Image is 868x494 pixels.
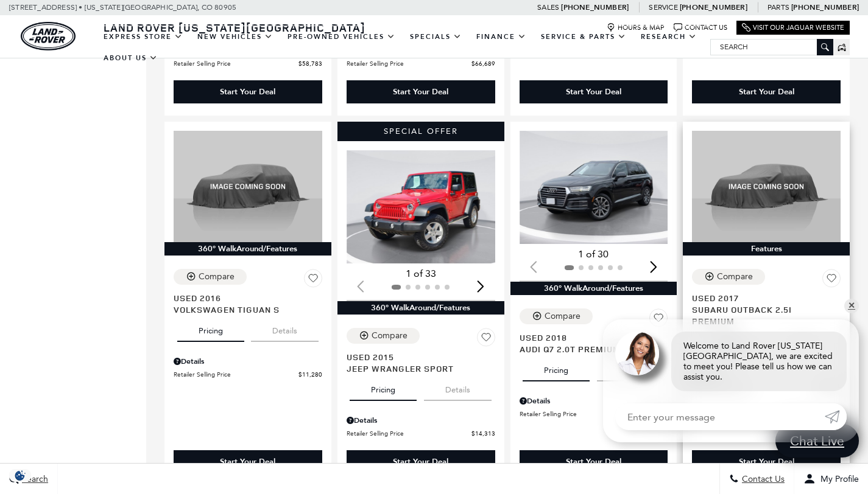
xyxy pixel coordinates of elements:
[350,374,417,401] button: pricing tab
[711,40,833,54] input: Search
[692,292,841,327] a: Used 2017Subaru Outback 2.5i Premium
[520,332,668,355] a: Used 2018Audi Q7 2.0T Premium Plus
[674,23,727,32] a: Contact Us
[9,3,236,12] a: [STREET_ADDRESS] • [US_STATE][GEOGRAPHIC_DATA], CO 80905
[739,86,794,97] div: Start Your Deal
[633,26,704,47] a: Research
[347,80,495,103] div: Start Your Deal
[520,80,668,103] div: Start Your Deal
[520,395,668,406] div: Pricing Details - Audi Q7 2.0T Premium Plus
[177,315,244,342] button: pricing tab
[692,292,831,304] span: Used 2017
[174,80,322,103] div: Start Your Deal
[537,3,559,12] span: Sales
[645,253,662,280] div: Next slide
[561,2,629,12] a: [PHONE_NUMBER]
[164,242,331,256] div: 360° WalkAround/Features
[220,86,275,97] div: Start Your Deal
[174,131,322,242] img: 2016 Volkswagen Tiguan S
[822,269,841,292] button: Save Vehicle
[520,308,593,324] button: Compare Vehicle
[794,464,868,494] button: Open user profile menu
[739,456,794,467] div: Start Your Deal
[96,26,190,47] a: EXPRESS STORE
[471,429,495,438] span: $14,313
[680,2,747,12] a: [PHONE_NUMBER]
[692,131,841,242] img: 2017 Subaru Outback 2.5i Premium
[473,273,489,299] div: Next slide
[174,450,322,473] div: Start Your Deal
[6,469,34,482] img: Opt-Out Icon
[717,271,753,282] div: Compare
[477,328,495,351] button: Save Vehicle
[347,351,486,363] span: Used 2015
[393,86,448,97] div: Start Your Deal
[607,23,665,32] a: Hours & Map
[742,23,844,32] a: Visit Our Jaguar Website
[337,301,504,315] div: 360° WalkAround/Features
[615,332,659,375] img: Agent profile photo
[520,332,659,343] span: Used 2018
[347,429,495,438] a: Retailer Selling Price $14,313
[545,311,580,322] div: Compare
[403,26,469,47] a: Specials
[304,269,322,292] button: Save Vehicle
[21,22,76,50] img: Land Rover
[174,269,247,285] button: Compare Vehicle
[510,282,677,295] div: 360° WalkAround/Features
[692,269,765,285] button: Compare Vehicle
[649,3,677,12] span: Service
[534,26,633,47] a: Service & Parts
[692,304,831,327] span: Subaru Outback 2.5i Premium
[104,20,365,35] span: Land Rover [US_STATE][GEOGRAPHIC_DATA]
[174,292,313,304] span: Used 2016
[21,22,76,50] a: land-rover
[298,370,322,379] span: $11,280
[566,86,621,97] div: Start Your Deal
[424,374,492,401] button: details tab
[671,332,847,391] div: Welcome to Land Rover [US_STATE][GEOGRAPHIC_DATA], we are excited to meet you! Please tell us how...
[649,308,668,332] button: Save Vehicle
[825,403,847,430] a: Submit
[96,47,165,69] a: About Us
[337,122,504,141] div: Special Offer
[96,20,373,35] a: Land Rover [US_STATE][GEOGRAPHIC_DATA]
[692,450,841,473] div: Start Your Deal
[347,150,498,263] img: 2015 Jeep Wrangler Sport 1
[566,456,621,467] div: Start Your Deal
[174,370,322,379] a: Retailer Selling Price $11,280
[372,330,408,341] div: Compare
[347,150,498,263] div: 1 / 2
[767,3,789,12] span: Parts
[520,131,671,244] img: 2018 Audi Q7 2.0T Premium Plus 1
[523,355,590,381] button: pricing tab
[220,456,275,467] div: Start Your Deal
[520,131,671,244] div: 1 / 2
[347,328,420,344] button: Compare Vehicle
[520,248,668,261] div: 1 of 30
[683,242,850,256] div: Features
[520,343,659,355] span: Audi Q7 2.0T Premium Plus
[347,267,495,280] div: 1 of 33
[393,456,448,467] div: Start Your Deal
[174,292,322,315] a: Used 2016Volkswagen Tiguan S
[347,450,495,473] div: Start Your Deal
[692,80,841,103] div: Start Your Deal
[597,355,665,381] button: details tab
[96,26,710,69] nav: Main Navigation
[469,26,534,47] a: Finance
[347,363,486,374] span: Jeep Wrangler Sport
[615,403,825,430] input: Enter your message
[6,469,34,482] section: Click to Open Cookie Consent Modal
[791,2,859,12] a: [PHONE_NUMBER]
[520,409,644,419] span: Retailer Selling Price
[347,351,495,374] a: Used 2015Jeep Wrangler Sport
[174,356,322,367] div: Pricing Details - Volkswagen Tiguan S
[251,315,319,342] button: details tab
[739,474,785,484] span: Contact Us
[347,415,495,426] div: Pricing Details - Jeep Wrangler Sport
[199,271,235,282] div: Compare
[174,370,298,379] span: Retailer Selling Price
[520,450,668,473] div: Start Your Deal
[280,26,403,47] a: Pre-Owned Vehicles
